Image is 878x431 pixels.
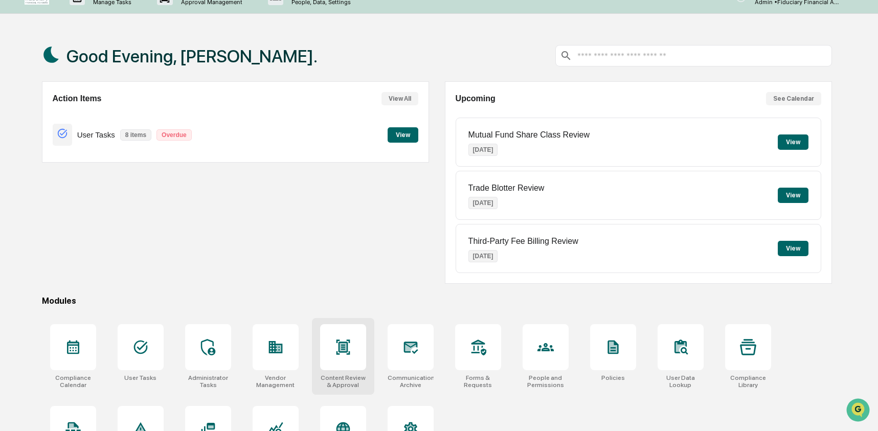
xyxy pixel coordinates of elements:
[20,148,64,158] span: Data Lookup
[523,374,569,389] div: People and Permissions
[388,129,418,139] a: View
[468,250,498,262] p: [DATE]
[778,188,808,203] button: View
[102,173,124,181] span: Pylon
[456,94,496,103] h2: Upcoming
[388,374,434,389] div: Communications Archive
[766,92,821,105] button: See Calendar
[253,374,299,389] div: Vendor Management
[124,374,156,381] div: User Tasks
[50,374,96,389] div: Compliance Calendar
[468,197,498,209] p: [DATE]
[74,130,82,138] div: 🗄️
[20,129,66,139] span: Preclearance
[778,134,808,150] button: View
[381,92,418,105] button: View All
[725,374,771,389] div: Compliance Library
[70,125,131,143] a: 🗄️Attestations
[53,94,102,103] h2: Action Items
[66,46,318,66] h1: Good Evening, [PERSON_NAME].
[35,88,129,97] div: We're available if you need us!
[468,184,545,193] p: Trade Blotter Review
[10,130,18,138] div: 🖐️
[320,374,366,389] div: Content Review & Approval
[185,374,231,389] div: Administrator Tasks
[10,21,186,38] p: How can we help?
[10,78,29,97] img: 1746055101610-c473b297-6a78-478c-a979-82029cc54cd1
[388,127,418,143] button: View
[6,125,70,143] a: 🖐️Preclearance
[10,149,18,157] div: 🔎
[156,129,192,141] p: Overdue
[658,374,704,389] div: User Data Lookup
[601,374,625,381] div: Policies
[120,129,151,141] p: 8 items
[42,296,832,306] div: Modules
[468,130,590,140] p: Mutual Fund Share Class Review
[35,78,168,88] div: Start new chat
[455,374,501,389] div: Forms & Requests
[174,81,186,94] button: Start new chat
[845,397,873,425] iframe: Open customer support
[468,237,578,246] p: Third-Party Fee Billing Review
[468,144,498,156] p: [DATE]
[77,130,115,139] p: User Tasks
[84,129,127,139] span: Attestations
[6,144,69,163] a: 🔎Data Lookup
[72,173,124,181] a: Powered byPylon
[778,241,808,256] button: View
